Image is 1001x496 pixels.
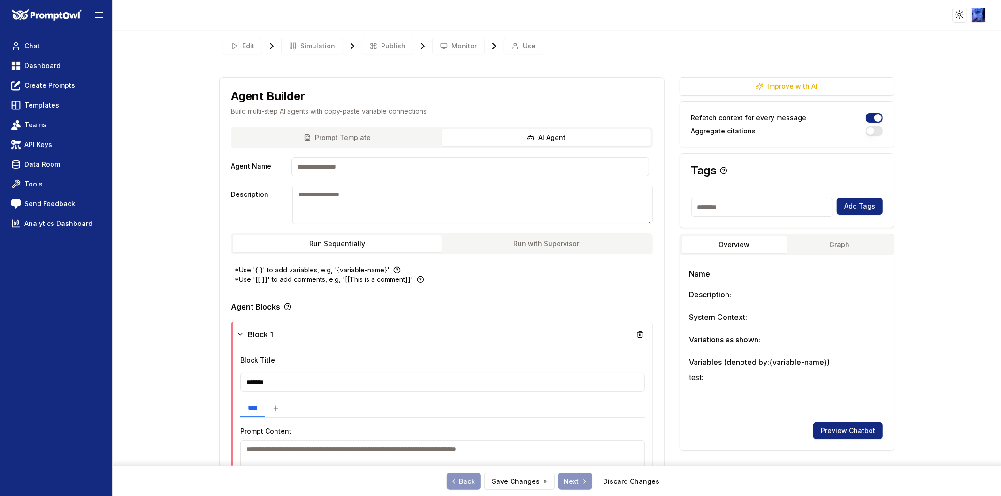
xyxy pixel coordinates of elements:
[8,215,105,232] a: Analytics Dashboard
[231,89,305,104] h1: Agent Builder
[231,157,288,176] label: Agent Name
[689,311,885,323] h3: System Context:
[231,303,280,310] p: Agent Blocks
[442,235,650,252] button: Run with Supervisor
[8,57,105,74] a: Dashboard
[787,236,892,253] button: Graph
[11,199,21,209] img: feedback
[240,427,291,435] label: Prompt Content
[24,101,59,110] span: Templates
[24,219,92,228] span: Analytics Dashboard
[231,186,288,224] label: Description
[12,9,82,21] img: PromptOwl
[8,136,105,153] a: API Keys
[691,128,756,134] label: Aggregate citations
[837,198,883,215] button: Add Tags
[8,97,105,114] a: Templates
[680,77,894,96] button: Improve with AI
[689,356,885,368] h3: Variables (denoted by: {variable-name} )
[447,473,481,490] a: Back
[235,275,413,284] p: *Use '[[ ]]' to add comments, e.g, '[[This is a comment]]'
[682,236,787,253] button: Overview
[233,235,442,252] button: Run Sequentially
[8,156,105,173] a: Data Room
[24,140,52,149] span: API Keys
[691,165,717,176] h3: Tags
[24,61,61,70] span: Dashboard
[604,477,660,486] a: Discard Changes
[248,329,273,340] span: Block 1
[8,195,105,212] a: Send Feedback
[8,176,105,193] a: Tools
[689,372,745,383] p: test :
[596,473,667,490] button: Discard Changes
[689,268,885,279] h3: Name:
[240,356,275,364] label: Block Title
[24,179,43,189] span: Tools
[8,38,105,54] a: Chat
[8,77,105,94] a: Create Prompts
[972,8,986,22] img: ACg8ocLIQrZOk08NuYpm7ecFLZE0xiClguSD1EtfFjuoGWgIgoqgD8A6FQ=s96-c
[24,160,60,169] span: Data Room
[233,129,442,146] button: Prompt Template
[235,265,390,275] p: *Use '{ }' to add variables, e.g, '{variable-name}'
[24,81,75,90] span: Create Prompts
[231,107,652,116] p: Build multi-step AI agents with copy-paste variable connections
[558,473,592,490] a: Next
[24,41,40,51] span: Chat
[689,289,885,300] h3: Description:
[24,199,75,209] span: Send Feedback
[689,334,885,345] h3: Variations as shown:
[8,116,105,133] a: Teams
[691,115,807,121] label: Refetch context for every message
[813,422,883,439] button: Preview Chatbot
[484,473,555,490] button: Save Changes
[24,120,46,130] span: Teams
[442,129,650,146] button: AI Agent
